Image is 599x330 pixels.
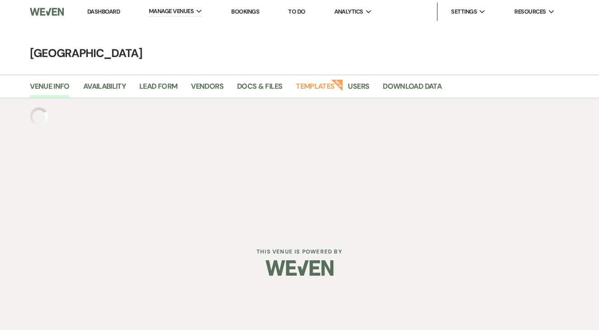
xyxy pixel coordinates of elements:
[451,7,477,16] span: Settings
[383,81,442,98] a: Download Data
[237,81,282,98] a: Docs & Files
[331,78,344,91] strong: New
[139,81,177,98] a: Lead Form
[334,7,363,16] span: Analytics
[348,81,369,98] a: Users
[30,107,48,125] img: loading spinner
[231,8,259,15] a: Bookings
[30,2,64,21] img: Weven Logo
[191,81,223,98] a: Vendors
[30,81,70,98] a: Venue Info
[266,252,333,284] img: Weven Logo
[83,81,126,98] a: Availability
[296,81,334,98] a: Templates
[288,8,305,15] a: To Do
[514,7,546,16] span: Resources
[149,7,194,16] span: Manage Venues
[87,8,120,15] a: Dashboard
